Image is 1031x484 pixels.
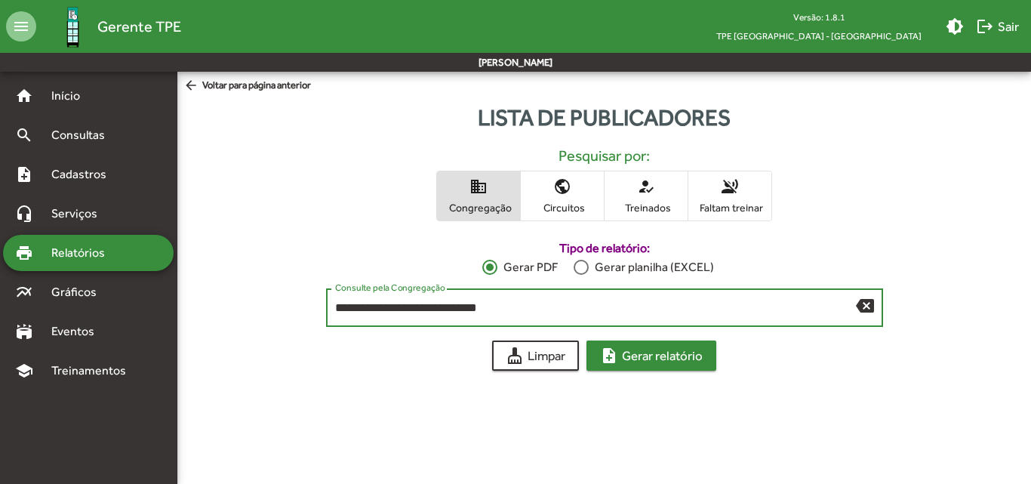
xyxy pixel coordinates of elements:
mat-icon: stadium [15,322,33,341]
mat-icon: headset_mic [15,205,33,223]
button: Congregação [437,171,520,220]
img: Logo [48,2,97,51]
mat-icon: note_add [15,165,33,183]
span: Gerente TPE [97,14,181,39]
span: Início [42,87,102,105]
mat-icon: note_add [600,347,618,365]
mat-icon: arrow_back [183,78,202,94]
mat-icon: home [15,87,33,105]
button: Faltam treinar [688,171,771,220]
mat-icon: print [15,244,33,262]
mat-icon: how_to_reg [637,177,655,196]
a: Gerente TPE [36,2,181,51]
span: Voltar para página anterior [183,78,311,94]
span: Sair [976,13,1019,40]
button: Treinados [605,171,688,220]
span: Gráficos [42,283,117,301]
button: Limpar [492,341,579,371]
label: Tipo de relatório: [326,239,883,257]
span: Treinamentos [42,362,144,380]
mat-icon: public [553,177,571,196]
span: Eventos [42,322,115,341]
mat-icon: cleaning_services [506,347,524,365]
button: Gerar relatório [586,341,716,371]
mat-icon: logout [976,17,994,35]
span: TPE [GEOGRAPHIC_DATA] - [GEOGRAPHIC_DATA] [704,26,934,45]
mat-icon: brightness_medium [946,17,964,35]
mat-icon: domain [469,177,488,196]
mat-icon: backspace [856,296,874,314]
h5: Pesquisar por: [189,146,1019,165]
div: Lista de publicadores [177,100,1031,134]
span: Consultas [42,126,125,144]
mat-icon: voice_over_off [721,177,739,196]
span: Faltam treinar [692,201,768,214]
mat-icon: multiline_chart [15,283,33,301]
span: Congregação [441,201,516,214]
span: Limpar [506,342,565,369]
mat-icon: school [15,362,33,380]
div: Versão: 1.8.1 [704,8,934,26]
mat-icon: menu [6,11,36,42]
mat-icon: search [15,126,33,144]
button: Circuitos [521,171,604,220]
span: Treinados [608,201,684,214]
span: Serviços [42,205,118,223]
div: Gerar planilha (EXCEL) [589,258,714,276]
span: Gerar relatório [600,342,703,369]
button: Sair [970,13,1025,40]
span: Cadastros [42,165,126,183]
span: Circuitos [525,201,600,214]
span: Relatórios [42,244,125,262]
div: Gerar PDF [497,258,558,276]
